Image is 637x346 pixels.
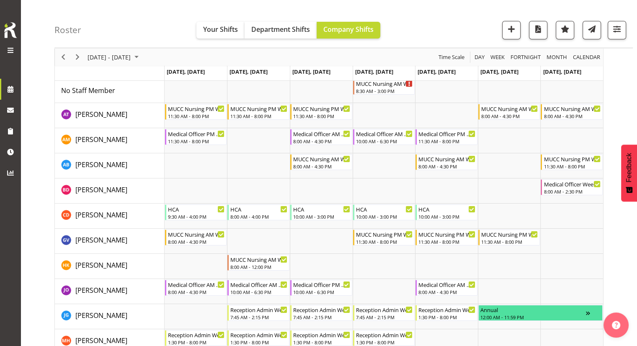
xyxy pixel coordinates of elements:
div: Medical Officer PM Weekday [418,129,475,138]
div: Reception Admin Weekday AM [230,305,287,314]
div: Cordelia Davies"s event - HCA Begin From Monday, September 8, 2025 at 9:30:00 AM GMT+12:00 Ends A... [165,204,227,220]
div: Cordelia Davies"s event - HCA Begin From Wednesday, September 10, 2025 at 10:00:00 AM GMT+12:00 E... [290,204,352,220]
a: [PERSON_NAME] [75,235,127,245]
div: HCA [418,205,475,213]
div: 8:30 AM - 3:00 PM [356,88,413,94]
a: No Staff Member [61,85,115,96]
span: Time Scale [438,52,465,62]
div: 1:30 PM - 8:00 PM [356,339,413,346]
div: Gloria Varghese"s event - MUCC Nursing PM Weekday Begin From Friday, September 12, 2025 at 11:30:... [415,230,477,245]
div: 10:00 AM - 6:30 PM [230,289,287,295]
div: 11:30 AM - 8:00 PM [356,238,413,245]
div: Alexandra Madigan"s event - Medical Officer AM Weekday Begin From Wednesday, September 10, 2025 a... [290,129,352,145]
img: Rosterit icon logo [2,21,19,39]
span: [PERSON_NAME] [75,286,127,295]
button: Highlight an important date within the roster. [556,21,574,39]
div: Josephine Godinez"s event - Reception Admin Weekday AM Begin From Tuesday, September 9, 2025 at 7... [227,305,289,321]
div: Reception Admin Weekday AM [293,305,350,314]
button: Download a PDF of the roster according to the set date range. [529,21,547,39]
div: Agnes Tyson"s event - MUCC Nursing PM Weekday Begin From Wednesday, September 10, 2025 at 11:30:0... [290,104,352,120]
div: 9:30 AM - 4:00 PM [168,213,225,220]
div: 8:00 AM - 4:30 PM [418,289,475,295]
span: [PERSON_NAME] [75,235,127,245]
button: Timeline Day [473,52,486,62]
span: [PERSON_NAME] [75,135,127,144]
div: 8:00 AM - 4:30 PM [481,113,538,119]
button: Send a list of all shifts for the selected filtered period to all rostered employees. [583,21,601,39]
button: Add a new shift [502,21,521,39]
div: MUCC Nursing AM Weekends [544,104,601,113]
button: Your Shifts [196,22,245,39]
div: 11:30 AM - 8:00 PM [168,138,225,145]
a: [PERSON_NAME] [75,310,127,320]
span: [PERSON_NAME] [75,210,127,219]
div: Jenny O'Donnell"s event - Medical Officer AM Weekday Begin From Monday, September 8, 2025 at 8:00... [165,280,227,296]
span: Your Shifts [203,25,238,34]
div: 12:00 AM - 11:59 PM [480,314,586,320]
div: 7:45 AM - 2:15 PM [230,314,287,320]
div: Reception Admin Weekday PM [356,331,413,339]
div: 10:00 AM - 6:30 PM [356,138,413,145]
button: Previous [58,52,69,62]
div: Medical Officer AM Weekday [230,280,287,289]
div: Cordelia Davies"s event - HCA Begin From Tuesday, September 9, 2025 at 8:00:00 AM GMT+12:00 Ends ... [227,204,289,220]
div: 11:30 AM - 8:00 PM [544,163,601,170]
div: Next [70,48,85,66]
div: Reception Admin Weekday PM [293,331,350,339]
div: Josephine Godinez"s event - Reception Admin Weekday AM Begin From Thursday, September 11, 2025 at... [353,305,415,321]
span: Department Shifts [251,25,310,34]
div: Andrew Brooks"s event - MUCC Nursing AM Weekday Begin From Friday, September 12, 2025 at 8:00:00 ... [415,154,477,170]
div: 10:00 AM - 3:00 PM [418,213,475,220]
div: Medical Officer PM Weekday [168,129,225,138]
button: Company Shifts [317,22,380,39]
span: [DATE], [DATE] [292,68,330,75]
div: MUCC Nursing PM Weekends [544,155,601,163]
div: Jenny O'Donnell"s event - Medical Officer AM Weekday Begin From Tuesday, September 9, 2025 at 10:... [227,280,289,296]
div: MUCC Nursing PM Weekends [481,230,538,238]
span: Month [546,52,568,62]
div: Medical Officer AM Weekday [168,280,225,289]
a: [PERSON_NAME] [75,134,127,145]
div: Jenny O'Donnell"s event - Medical Officer AM Weekday Begin From Friday, September 12, 2025 at 8:0... [415,280,477,296]
div: 7:45 AM - 2:15 PM [356,314,413,320]
span: [PERSON_NAME] [75,261,127,270]
div: MUCC Nursing AM Weekday [168,230,225,238]
div: Reception Admin Weekday PM [418,305,475,314]
div: Gloria Varghese"s event - MUCC Nursing AM Weekday Begin From Monday, September 8, 2025 at 8:00:00... [165,230,227,245]
div: MUCC Nursing PM Weekday [356,230,413,238]
td: Gloria Varghese resource [55,229,165,254]
div: 1:30 PM - 8:00 PM [293,339,350,346]
td: Andrew Brooks resource [55,153,165,178]
td: Alexandra Madigan resource [55,128,165,153]
a: [PERSON_NAME] [75,185,127,195]
div: 11:30 AM - 8:00 PM [418,138,475,145]
div: 1:30 PM - 8:00 PM [230,339,287,346]
td: No Staff Member resource [55,78,165,103]
div: HCA [230,205,287,213]
span: Fortnight [510,52,542,62]
div: MUCC Nursing AM Weekday [293,155,350,163]
td: Josephine Godinez resource [55,304,165,329]
div: 10:00 AM - 6:30 PM [293,289,350,295]
div: HCA [293,205,350,213]
div: 8:00 AM - 4:30 PM [168,238,225,245]
div: 8:00 AM - 4:30 PM [293,138,350,145]
div: MUCC Nursing AM Weekday [230,255,287,263]
div: Annual [480,305,586,314]
div: HCA [168,205,225,213]
div: 1:30 PM - 8:00 PM [418,314,475,320]
span: calendar [572,52,601,62]
div: MUCC Nursing PM Weekday [293,104,350,113]
div: Medical Officer AM Weekday [293,129,350,138]
div: 8:00 AM - 2:30 PM [544,188,601,195]
img: help-xxl-2.png [612,321,620,329]
button: Fortnight [509,52,542,62]
div: Reception Admin Weekday PM [168,331,225,339]
span: [DATE], [DATE] [230,68,268,75]
div: Gloria Varghese"s event - MUCC Nursing PM Weekday Begin From Thursday, September 11, 2025 at 11:3... [353,230,415,245]
span: [PERSON_NAME] [75,110,127,119]
div: Margret Hall"s event - Reception Admin Weekday PM Begin From Thursday, September 11, 2025 at 1:30... [353,330,415,346]
div: Josephine Godinez"s event - Annual Begin From Saturday, September 13, 2025 at 12:00:00 AM GMT+12:... [478,305,603,321]
div: MUCC Nursing PM Weekday [418,230,475,238]
button: Department Shifts [245,22,317,39]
